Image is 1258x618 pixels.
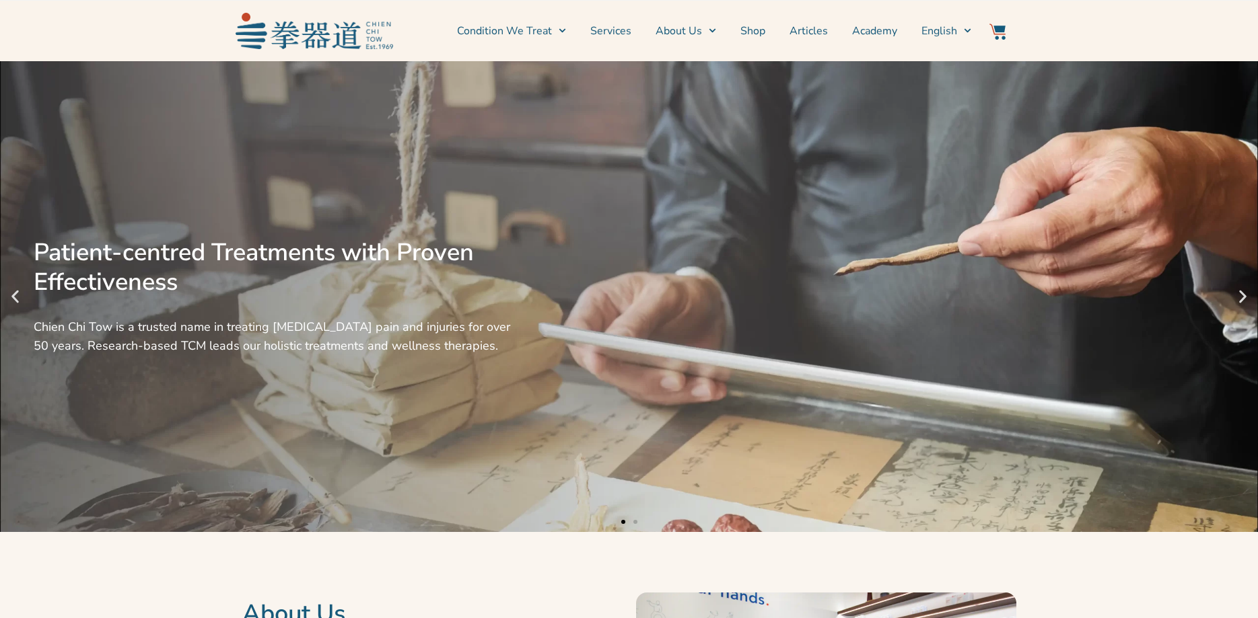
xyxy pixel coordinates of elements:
img: Website Icon-03 [989,24,1006,40]
a: English [921,14,971,48]
a: About Us [656,14,716,48]
div: Chien Chi Tow is a trusted name in treating [MEDICAL_DATA] pain and injuries for over 50 years. R... [34,317,522,355]
span: Go to slide 2 [633,520,637,524]
div: Patient-centred Treatments with Proven Effectiveness [34,238,522,297]
a: Services [590,14,631,48]
a: Articles [790,14,828,48]
a: Academy [852,14,897,48]
span: English [921,23,957,39]
nav: Menu [400,14,972,48]
a: Shop [740,14,765,48]
span: Go to slide 1 [621,520,625,524]
a: Condition We Treat [457,14,566,48]
div: Previous slide [7,288,24,305]
div: Next slide [1234,288,1251,305]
